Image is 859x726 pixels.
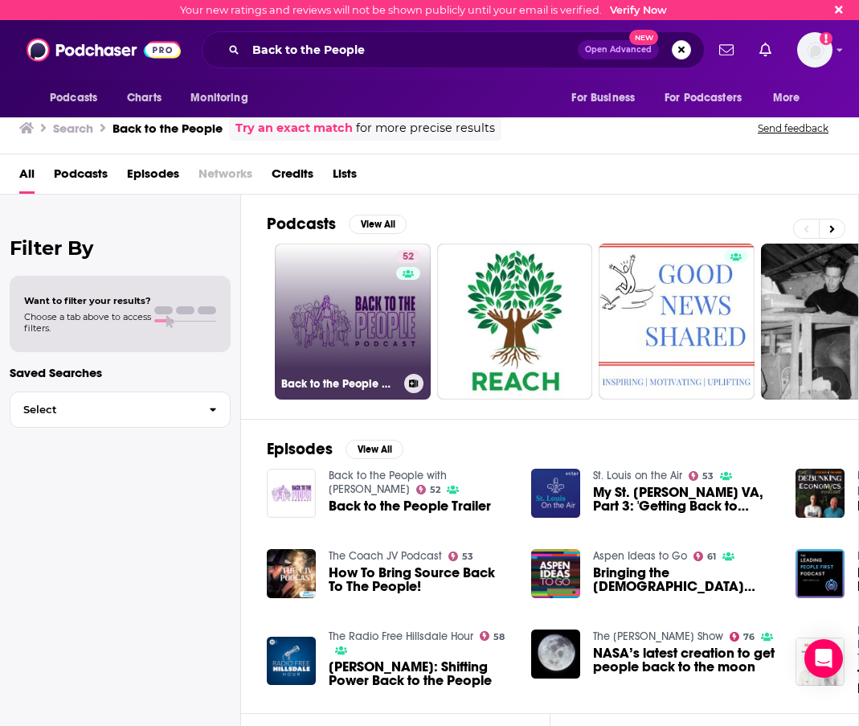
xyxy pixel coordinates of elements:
a: Show notifications dropdown [753,36,778,64]
a: PodcastsView All [267,214,407,234]
span: More [773,87,800,109]
span: Bringing the [DEMOGRAPHIC_DATA] Back to the People [593,566,776,593]
h3: Back to the People [112,121,223,136]
img: NASA’s latest creation to get people back to the moon [531,630,580,679]
img: How To Bring Source Back To The People! [267,549,316,598]
span: 61 [707,553,716,560]
button: View All [346,440,403,459]
a: EpisodesView All [267,439,403,459]
a: Episodes [127,161,179,194]
div: Open Intercom Messenger [804,639,843,678]
button: open menu [560,83,655,113]
span: Choose a tab above to access filters. [24,311,151,334]
button: Open AdvancedNew [578,40,659,59]
img: Podchaser - Follow, Share and Rate Podcasts [27,35,181,65]
span: For Business [571,87,635,109]
p: Saved Searches [10,365,231,380]
a: Bringing the Democratic Party Back to the People [593,566,776,593]
span: 53 [462,553,473,560]
img: Back to the People Trailer [267,469,316,518]
a: The Coach JV Podcast [329,549,442,563]
span: Want to filter your results? [24,295,151,306]
a: 61 [693,552,717,561]
a: My St. Louis VA, Part 3: 'Getting Back to People' [593,486,776,513]
span: 76 [743,634,755,641]
a: Back to the People with Nicole Shanahan [329,469,447,496]
a: 53 [448,552,474,561]
a: Charts [117,83,171,113]
button: Show profile menu [797,32,832,68]
h2: Episodes [267,439,333,459]
button: open menu [762,83,820,113]
img: The Simplest Way to Bring People Back to Your Website | Ep. #641 [796,638,845,687]
span: 53 [702,473,714,480]
a: 58 [480,631,505,641]
input: Search podcasts, credits, & more... [246,37,578,63]
a: Credits [272,161,313,194]
svg: Email not verified [820,32,832,45]
img: My St. Louis VA, Part 3: 'Getting Back to People' [531,469,580,518]
h3: Search [53,121,93,136]
a: All [19,161,35,194]
a: NASA’s latest creation to get people back to the moon [593,646,776,674]
span: Open Advanced [585,46,652,54]
span: Monitoring [190,87,247,109]
span: Charts [127,87,162,109]
a: 52 [396,250,420,263]
a: 52 [416,485,441,494]
img: It Always Leads Back to PEOPLE with Toni McLelland [796,549,845,598]
button: View All [349,215,407,234]
span: New [629,30,658,45]
a: Kevin Roberts: Shifting Power Back to the People [329,660,512,687]
div: Your new ratings and reviews will not be shown publicly until your email is verified. [180,4,667,16]
a: 53 [689,471,714,481]
a: The Pat Kenny Show [593,630,723,643]
img: Bringing the Democratic Party Back to the People [531,549,580,598]
a: St. Louis on the Air [593,469,682,482]
button: Send feedback [753,121,833,135]
span: Select [10,404,196,415]
a: 76 [730,632,755,642]
a: Verify Now [610,4,667,16]
button: open menu [39,83,118,113]
span: [PERSON_NAME]: Shifting Power Back to the People [329,660,512,687]
span: My St. [PERSON_NAME] VA, Part 3: 'Getting Back to People' [593,486,776,513]
span: Podcasts [50,87,97,109]
h2: Filter By [10,236,231,260]
img: User Profile [797,32,832,68]
a: The Radio Free Hillsdale Hour [329,630,473,643]
h3: Back to the People with [PERSON_NAME] [281,377,398,391]
a: 52Back to the People with [PERSON_NAME] [275,244,431,400]
h2: Podcasts [267,214,336,234]
span: for more precise results [356,119,495,137]
span: Networks [198,161,252,194]
a: Show notifications dropdown [713,36,740,64]
a: Back to the People Trailer [329,499,491,513]
a: How To Bring Source Back To The People! [329,566,512,593]
button: open menu [179,83,268,113]
a: Try an exact match [235,119,353,137]
a: Aspen Ideas to Go [593,549,687,563]
a: Power (back) to the People [796,469,845,518]
img: Kevin Roberts: Shifting Power Back to the People [267,637,316,686]
a: Podcasts [54,161,108,194]
button: open menu [654,83,765,113]
span: Lists [333,161,357,194]
span: 52 [403,249,414,265]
